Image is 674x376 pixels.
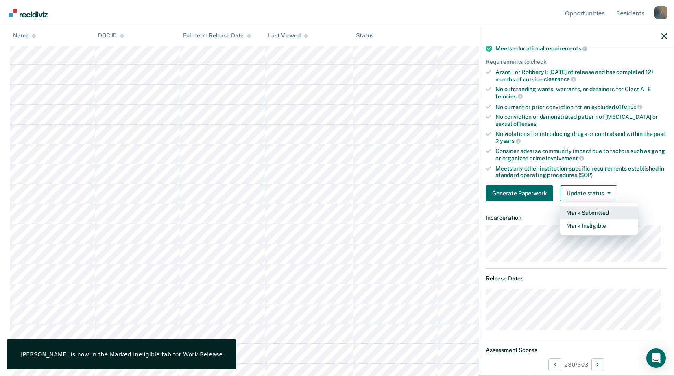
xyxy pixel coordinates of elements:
[654,6,667,19] div: J
[560,185,617,201] button: Update status
[560,203,638,236] div: Dropdown Menu
[578,172,593,178] span: (SOP)
[495,165,667,179] div: Meets any other institution-specific requirements established in standard operating procedures
[486,185,553,201] button: Generate Paperwork
[495,148,667,162] div: Consider adverse community impact due to factors such as gang or organized crime
[479,354,674,375] div: 280 / 303
[495,69,667,83] div: Arson I or Robbery I: [DATE] of release and has completed 12+ months of outside
[20,351,222,358] div: [PERSON_NAME] is now in the Marked Ineligible tab for Work Release
[486,275,667,282] dt: Release Dates
[546,155,584,162] span: involvement
[591,358,604,371] button: Next Opportunity
[495,45,667,52] div: Meets educational
[548,358,561,371] button: Previous Opportunity
[560,206,638,219] button: Mark Submitted
[495,86,667,100] div: No outstanding wants, warrants, or detainers for Class A–E
[356,33,373,39] div: Status
[544,76,576,82] span: clearance
[560,219,638,232] button: Mark Ineligible
[13,33,36,39] div: Name
[486,59,667,66] div: Requirements to check
[268,33,308,39] div: Last Viewed
[500,138,521,144] span: years
[9,9,48,17] img: Recidiviz
[616,103,642,110] span: offense
[486,347,667,354] dt: Assessment Scores
[486,214,667,221] dt: Incarceration
[646,348,666,368] div: Open Intercom Messenger
[495,114,667,127] div: No conviction or demonstrated pattern of [MEDICAL_DATA] or sexual
[495,93,523,100] span: felonies
[495,103,667,111] div: No current or prior conviction for an excluded
[654,6,667,19] button: Profile dropdown button
[98,33,124,39] div: DOC ID
[183,33,251,39] div: Full-term Release Date
[495,131,667,144] div: No violations for introducing drugs or contraband within the past 2
[513,120,537,127] span: offenses
[546,45,587,52] span: requirements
